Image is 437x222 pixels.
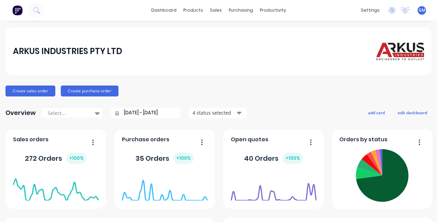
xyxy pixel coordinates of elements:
img: Factory [12,5,23,15]
button: add card [364,108,389,117]
span: Orders by status [339,135,387,144]
button: Create purchase order [61,86,118,96]
span: Purchase orders [122,135,169,144]
a: dashboard [148,5,180,15]
div: 40 Orders [244,153,303,164]
div: purchasing [225,5,256,15]
div: productivity [256,5,290,15]
div: 272 Orders [25,153,86,164]
div: ARKUS INDUSTRIES PTY LTD [13,44,122,58]
img: ARKUS INDUSTRIES PTY LTD [376,39,424,64]
div: settings [357,5,383,15]
div: sales [207,5,225,15]
div: + 100 % [66,153,86,164]
div: products [180,5,207,15]
button: Create sales order [5,86,55,96]
div: + 100 % [283,153,303,164]
button: edit dashboard [393,108,432,117]
span: GM [419,7,425,13]
div: + 100 % [173,153,194,164]
div: 4 status selected [193,109,236,116]
span: Open quotes [231,135,268,144]
div: 35 Orders [136,153,194,164]
span: Sales orders [13,135,48,144]
div: Overview [5,106,36,120]
button: 4 status selected [189,108,247,118]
